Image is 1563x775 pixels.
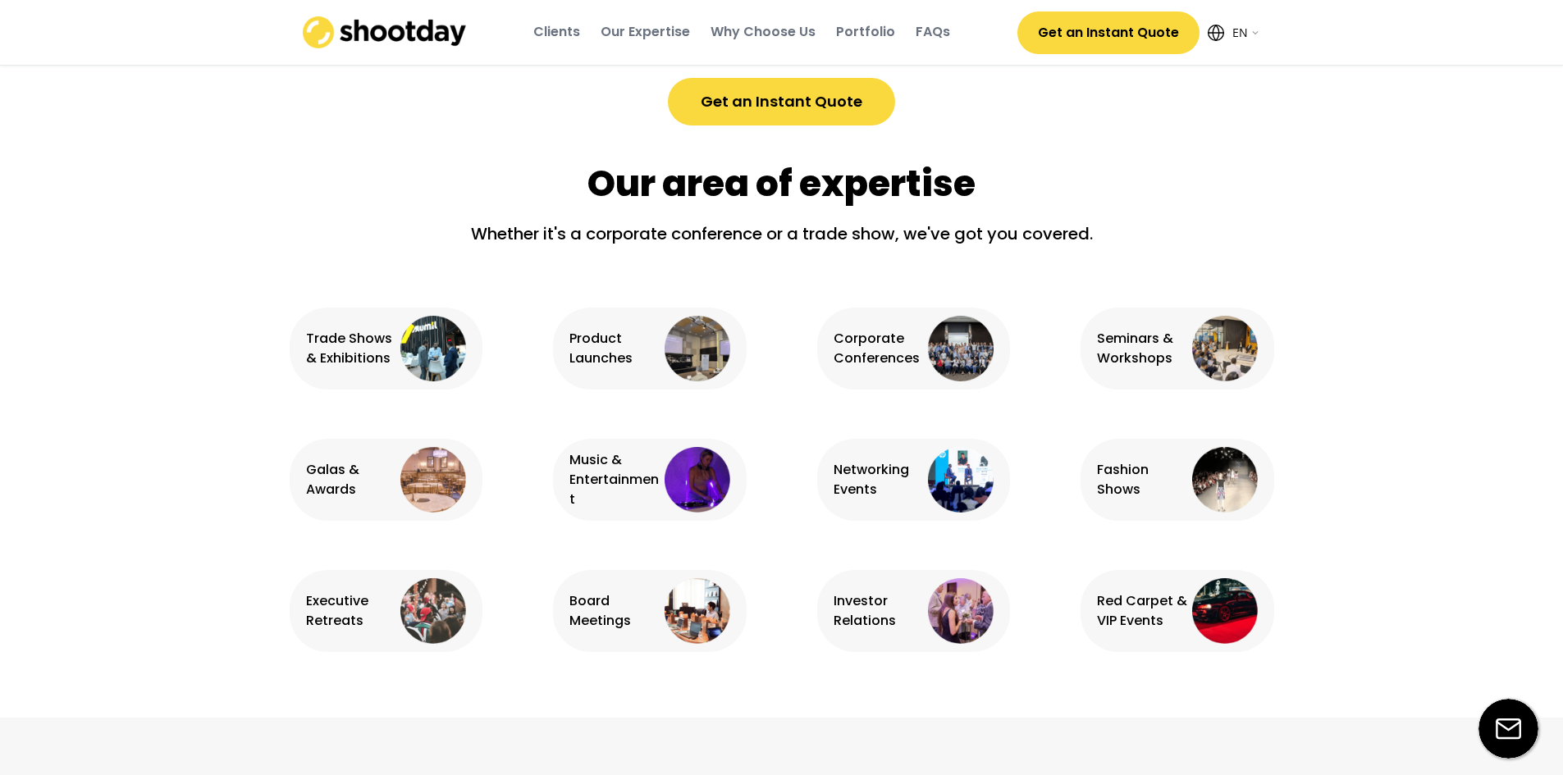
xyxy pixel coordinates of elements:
[306,329,397,368] div: Trade Shows & Exhibitions
[665,316,730,381] img: product%20launches%403x.webp
[569,591,660,631] div: Board Meetings
[834,591,925,631] div: Investor Relations
[587,158,976,209] div: Our area of expertise
[916,23,950,41] div: FAQs
[1097,591,1188,631] div: Red Carpet & VIP Events
[665,578,730,644] img: board%20meeting%403x.webp
[711,23,816,41] div: Why Choose Us
[454,221,1110,258] div: Whether it's a corporate conference or a trade show, we've got you covered.
[834,329,925,368] div: Corporate Conferences
[306,460,397,499] div: Galas & Awards
[1478,699,1538,759] img: email-icon%20%281%29.svg
[836,23,895,41] div: Portfolio
[1192,316,1258,381] img: seminars%403x.webp
[400,447,466,513] img: gala%20event%403x.webp
[303,16,467,48] img: shootday_logo.png
[306,591,397,631] div: Executive Retreats
[1097,329,1188,368] div: Seminars & Workshops
[1192,578,1258,644] img: VIP%20event%403x.webp
[834,460,925,499] div: Networking Events
[1017,11,1200,54] button: Get an Instant Quote
[601,23,690,41] div: Our Expertise
[1097,460,1188,499] div: Fashion Shows
[1192,447,1258,513] img: fashion%20event%403x.webp
[928,578,994,644] img: investor%20relations%403x.webp
[400,578,466,644] img: prewedding-circle%403x.webp
[1208,25,1224,41] img: Icon%20feather-globe%20%281%29.svg
[668,78,895,125] button: Get an Instant Quote
[400,316,466,381] img: exhibition%402x.png
[665,447,730,513] img: entertainment%403x.webp
[928,316,994,381] img: corporate%20conference%403x.webp
[928,447,994,513] img: networking%20event%402x.png
[569,329,660,368] div: Product Launches
[533,23,580,41] div: Clients
[569,450,660,509] div: Music & Entertainment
